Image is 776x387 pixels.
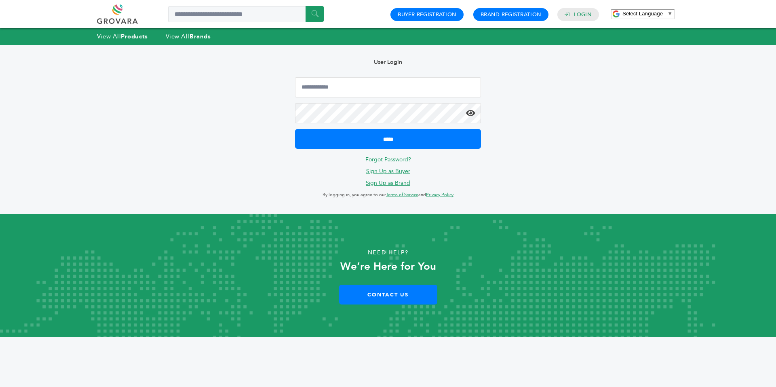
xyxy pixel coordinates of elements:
[166,32,211,40] a: View AllBrands
[366,167,410,175] a: Sign Up as Buyer
[97,32,148,40] a: View AllProducts
[574,11,592,18] a: Login
[295,103,481,123] input: Password
[340,259,436,274] strong: We’re Here for You
[665,11,665,17] span: ​
[365,156,411,163] a: Forgot Password?
[39,247,737,259] p: Need Help?
[295,190,481,200] p: By logging in, you agree to our and
[366,179,410,187] a: Sign Up as Brand
[121,32,148,40] strong: Products
[386,192,418,198] a: Terms of Service
[339,285,437,305] a: Contact Us
[398,11,456,18] a: Buyer Registration
[295,77,481,97] input: Email Address
[168,6,324,22] input: Search a product or brand...
[426,192,453,198] a: Privacy Policy
[190,32,211,40] strong: Brands
[622,11,673,17] a: Select Language​
[481,11,541,18] a: Brand Registration
[622,11,663,17] span: Select Language
[374,58,402,66] b: User Login
[667,11,673,17] span: ▼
